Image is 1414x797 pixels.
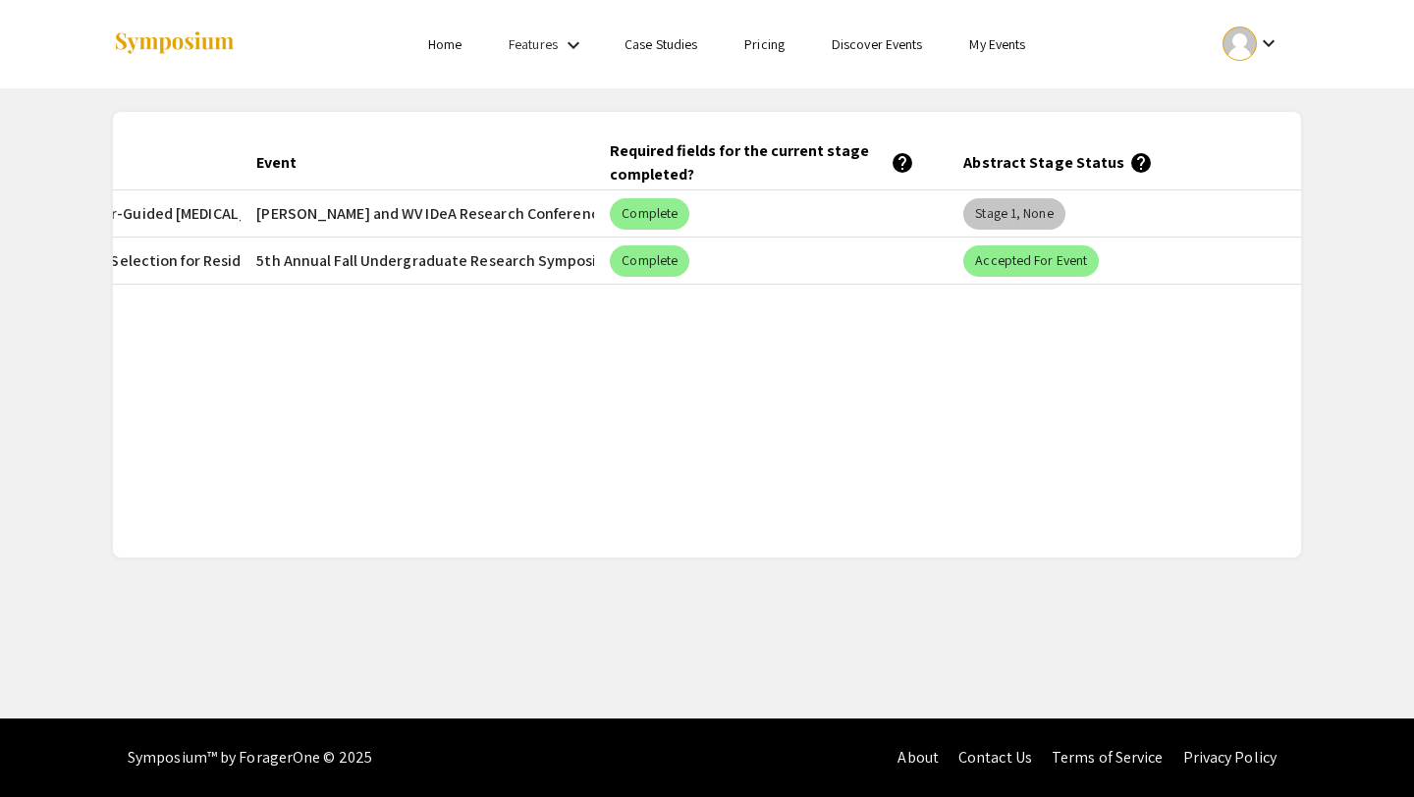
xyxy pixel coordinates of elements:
a: Discover Events [832,35,923,53]
a: My Events [969,35,1025,53]
mat-chip: Stage 1, None [963,198,1064,230]
a: Case Studies [625,35,697,53]
mat-icon: help [1129,151,1153,175]
a: Features [509,35,558,53]
a: Contact Us [958,747,1032,768]
div: Event [256,151,297,175]
iframe: Chat [15,709,83,782]
mat-cell: 5th Annual Fall Undergraduate Research Symposium [241,238,594,285]
mat-chip: Complete [610,198,689,230]
a: Terms of Service [1052,747,1164,768]
div: Symposium™ by ForagerOne © 2025 [128,718,372,797]
mat-icon: help [891,151,914,175]
mat-icon: Expand Features list [562,33,585,57]
mat-icon: Expand account dropdown [1257,31,1280,55]
div: Required fields for the current stage completed?help [610,139,932,186]
mat-header-cell: Abstract Stage Status [948,135,1301,190]
mat-cell: [PERSON_NAME] and WV IDeA Research Conference [241,190,594,238]
div: Event [256,151,314,175]
div: Required fields for the current stage completed? [610,139,914,186]
a: Privacy Policy [1183,747,1277,768]
a: Home [428,35,462,53]
mat-chip: Complete [610,245,689,277]
img: Symposium by ForagerOne [113,30,236,57]
mat-chip: Accepted for Event [963,245,1099,277]
a: Pricing [744,35,785,53]
button: Expand account dropdown [1202,22,1301,66]
a: About [897,747,939,768]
